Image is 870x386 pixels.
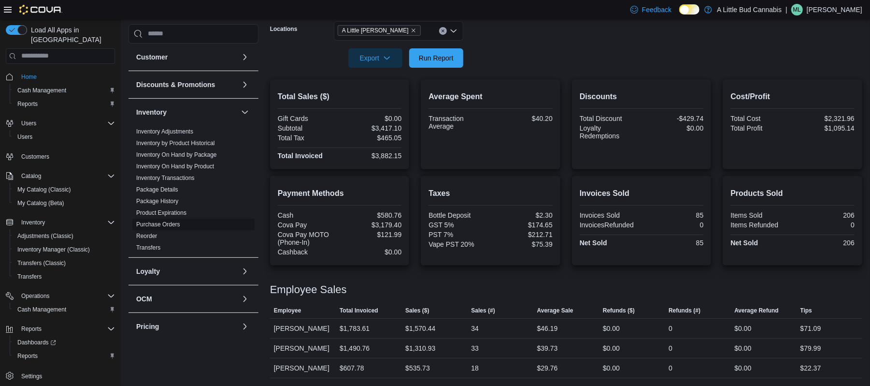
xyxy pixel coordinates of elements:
span: Transfers [17,273,42,281]
span: Load All Apps in [GEOGRAPHIC_DATA] [27,25,115,45]
span: Dashboards [17,339,56,346]
div: $1,095.14 [795,124,855,132]
h3: Discounts & Promotions [136,80,215,89]
h2: Taxes [428,188,553,199]
span: A Little [PERSON_NAME] [342,26,409,35]
div: Cova Pay [278,221,338,229]
div: Mikey Lunn [791,4,803,15]
div: $2,321.96 [795,115,855,122]
span: Feedback [642,5,671,15]
div: $0.00 [734,323,751,334]
div: $607.78 [340,362,364,374]
p: [PERSON_NAME] [807,4,862,15]
button: Adjustments (Classic) [10,229,119,243]
button: Export [348,48,402,68]
span: Inventory Adjustments [136,128,193,135]
a: My Catalog (Classic) [14,184,75,195]
div: $0.00 [603,323,620,334]
a: Inventory On Hand by Product [136,163,214,170]
span: Reports [21,325,42,333]
div: Items Sold [730,211,790,219]
span: Run Report [419,53,454,63]
div: 0 [669,342,672,354]
button: Loyalty [136,267,237,276]
button: Pricing [239,321,251,332]
button: Settings [2,369,119,383]
span: Purchase Orders [136,221,180,228]
button: Inventory [2,216,119,229]
span: Home [17,71,115,83]
div: [PERSON_NAME] [270,339,336,358]
span: Users [21,119,36,127]
div: 0 [795,221,855,229]
button: Cash Management [10,303,119,316]
span: Export [354,48,397,68]
button: OCM [239,293,251,305]
button: Transfers [10,270,119,283]
button: Home [2,70,119,84]
span: Product Expirations [136,209,186,217]
div: $0.00 [643,124,703,132]
button: Customer [136,52,237,62]
span: Total Invoiced [340,307,378,314]
div: PST 7% [428,231,488,238]
button: My Catalog (Beta) [10,196,119,210]
button: My Catalog (Classic) [10,183,119,196]
a: Package Details [136,186,178,193]
button: Users [17,118,40,129]
div: 206 [795,239,855,247]
a: My Catalog (Beta) [14,197,68,209]
h3: Inventory [136,107,167,117]
span: Transfers [136,244,160,252]
span: Adjustments (Classic) [17,232,73,240]
div: $0.00 [342,115,401,122]
a: Settings [17,371,46,382]
div: 18 [471,362,479,374]
span: Reorder [136,232,157,240]
div: Cashback [278,248,338,256]
div: $46.19 [537,323,558,334]
h3: Pricing [136,322,159,331]
button: Remove A Little Bud Whistler from selection in this group [411,28,416,33]
span: Reports [17,100,38,108]
span: Inventory Transactions [136,174,195,182]
div: $22.37 [800,362,821,374]
span: Users [17,133,32,141]
span: Inventory [21,219,45,226]
button: Pricing [136,322,237,331]
h2: Discounts [580,91,704,103]
div: $121.99 [342,231,401,238]
div: InvoicesRefunded [580,221,640,229]
span: Inventory [17,217,115,228]
button: Reports [2,322,119,336]
span: Inventory Manager (Classic) [17,246,90,253]
span: Users [17,118,115,129]
div: [PERSON_NAME] [270,319,336,338]
a: Cash Management [14,304,70,315]
span: Transfers [14,271,115,282]
strong: Total Invoiced [278,152,323,160]
a: Inventory Manager (Classic) [14,244,94,255]
button: OCM [136,294,237,304]
a: Inventory On Hand by Package [136,151,217,158]
button: Operations [17,290,54,302]
span: Cash Management [14,85,115,96]
p: A Little Bud Cannabis [717,4,782,15]
a: Users [14,131,36,143]
div: Total Cost [730,115,790,122]
a: Adjustments (Classic) [14,230,77,242]
span: Home [21,73,37,81]
h2: Cost/Profit [730,91,855,103]
a: Package History [136,198,178,205]
div: 85 [643,211,703,219]
div: $465.05 [342,134,401,142]
button: Catalog [17,170,45,182]
strong: Net Sold [730,239,758,247]
span: Sales ($) [405,307,429,314]
div: $0.00 [342,248,401,256]
div: $1,783.61 [340,323,370,334]
div: $580.76 [342,211,401,219]
button: Open list of options [450,27,457,35]
div: $2.30 [493,211,553,219]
